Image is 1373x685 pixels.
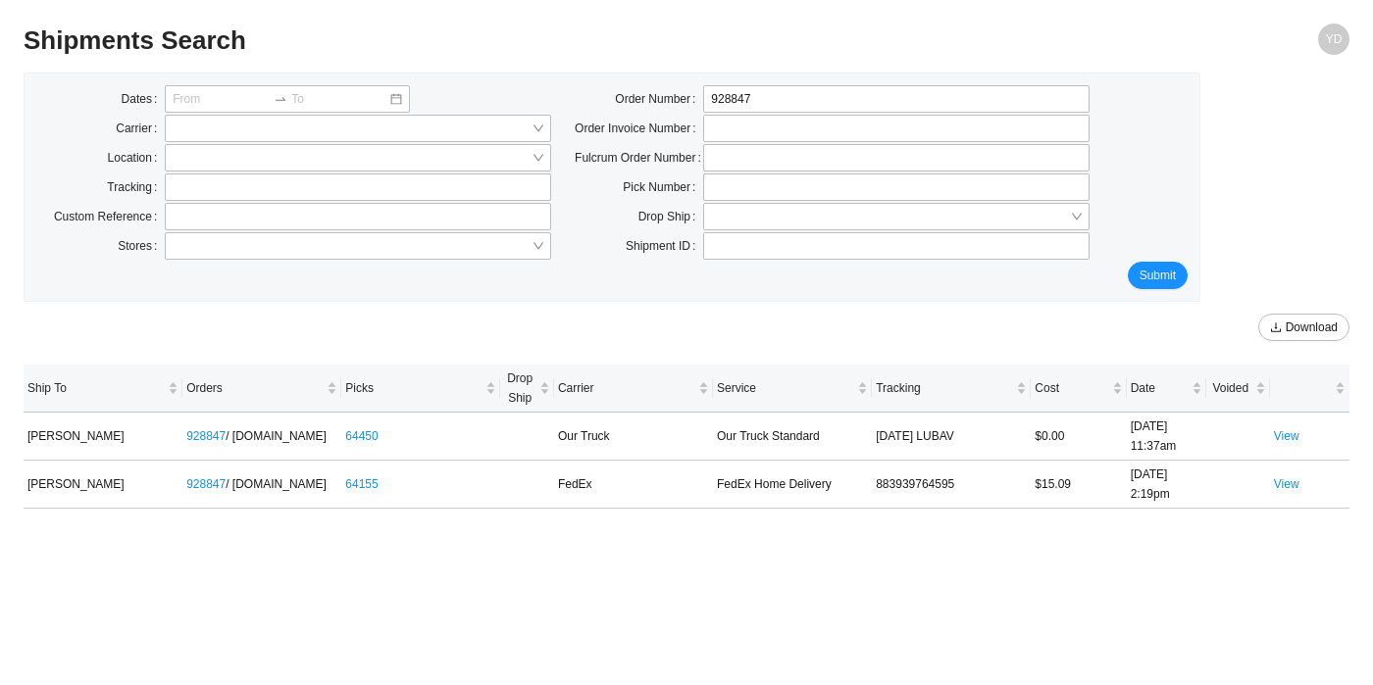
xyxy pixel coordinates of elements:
[118,232,165,260] label: Stores
[1031,365,1126,413] th: Cost sortable
[876,378,1012,398] span: Tracking
[108,144,166,171] label: Location
[554,365,713,413] th: Carrier sortable
[274,92,287,106] span: to
[1031,413,1126,461] td: $0.00
[1270,321,1282,335] span: download
[274,92,287,106] span: swap-right
[500,365,553,413] th: Drop Ship sortable
[623,173,703,201] label: Pick Number
[1210,378,1251,398] span: Voided
[1131,378,1188,398] span: Date
[54,203,165,230] label: Custom Reference
[27,378,164,398] span: Ship To
[1128,262,1188,289] button: Submit
[291,89,388,109] input: To
[1274,477,1299,491] a: View
[1326,24,1343,55] span: YD
[872,365,1031,413] th: Tracking sortable
[615,85,703,113] label: Order Number
[341,365,500,413] th: Picks sortable
[1127,413,1206,461] td: [DATE] 11:37am
[173,89,270,109] input: From
[186,378,323,398] span: Orders
[626,232,703,260] label: Shipment ID
[1286,318,1338,337] span: Download
[345,477,378,491] a: 64155
[717,378,853,398] span: Service
[1035,378,1107,398] span: Cost
[1127,365,1206,413] th: Date sortable
[1127,461,1206,509] td: [DATE] 2:19pm
[554,461,713,509] td: FedEx
[116,115,165,142] label: Carrier
[1270,365,1349,413] th: undefined sortable
[186,477,226,491] a: 928847
[24,413,182,461] td: [PERSON_NAME]
[122,85,166,113] label: Dates
[107,173,165,201] label: Tracking
[24,461,182,509] td: [PERSON_NAME]
[554,413,713,461] td: Our Truck
[1140,266,1176,285] span: Submit
[638,203,704,230] label: Drop Ship
[24,24,1018,58] h2: Shipments Search
[345,378,482,398] span: Picks
[575,144,703,171] label: Fulcrum Order Number
[345,429,378,443] a: 64450
[713,365,872,413] th: Service sortable
[182,365,341,413] th: Orders sortable
[186,474,337,494] div: / [DOMAIN_NAME]
[872,461,1031,509] td: 883939764595
[1274,429,1299,443] a: View
[1206,365,1270,413] th: Voided sortable
[186,426,337,446] div: / [DOMAIN_NAME]
[872,413,1031,461] td: [DATE] LUBAV
[713,413,872,461] td: Our Truck Standard
[713,461,872,509] td: FedEx Home Delivery
[24,365,182,413] th: Ship To sortable
[1031,461,1126,509] td: $15.09
[186,429,226,443] a: 928847
[504,368,534,408] span: Drop Ship
[1258,314,1349,341] button: downloadDownload
[575,115,703,142] label: Order Invoice Number
[558,378,694,398] span: Carrier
